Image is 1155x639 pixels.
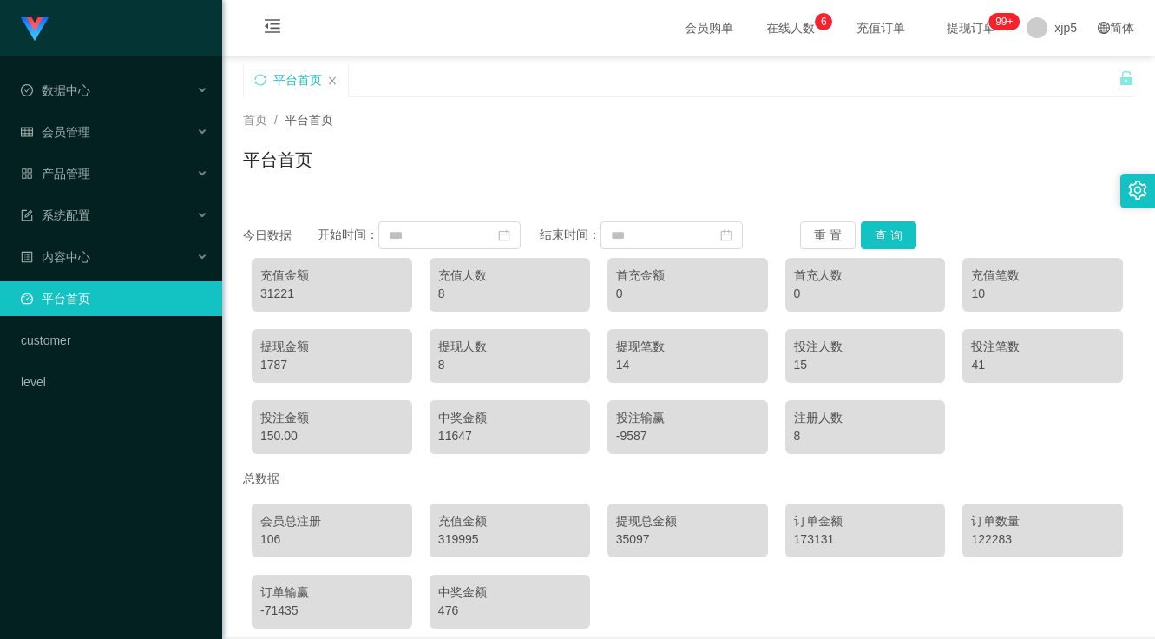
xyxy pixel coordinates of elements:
[21,208,90,222] span: 系统配置
[260,512,404,530] div: 会员总注册
[794,427,937,445] div: 8
[21,281,208,316] a: 图标: dashboard平台首页
[21,125,90,139] span: 会员管理
[815,13,832,30] sup: 6
[438,267,581,285] div: 充值人数
[260,530,404,549] div: 106
[21,17,49,42] img: logo.9652507e.png
[758,22,824,34] span: 在线人数
[285,113,333,127] span: 平台首页
[1119,70,1134,86] i: 图标: unlock
[794,338,937,356] div: 投注人数
[21,84,33,96] i: 图标: check-circle-o
[971,338,1114,356] div: 投注笔数
[616,409,759,427] div: 投注输赢
[254,74,266,86] i: 图标: sync
[318,227,378,241] span: 开始时间：
[243,1,302,56] i: 图标: menu-fold
[988,13,1020,30] sup: 227
[260,338,404,356] div: 提现金额
[260,583,404,602] div: 订单输赢
[243,463,1134,495] div: 总数据
[794,409,937,427] div: 注册人数
[21,126,33,138] i: 图标: table
[21,168,33,180] i: 图标: appstore-o
[243,227,318,245] div: 今日数据
[260,409,404,427] div: 投注金额
[616,338,759,356] div: 提现笔数
[971,356,1114,374] div: 41
[616,530,759,549] div: 35097
[616,285,759,303] div: 0
[438,338,581,356] div: 提现人数
[21,323,208,358] a: customer
[438,583,581,602] div: 中奖金额
[616,512,759,530] div: 提现总金额
[616,267,759,285] div: 首充金额
[438,285,581,303] div: 8
[800,221,856,249] button: 重 置
[21,83,90,97] span: 数据中心
[21,250,90,264] span: 内容中心
[848,22,914,34] span: 充值订单
[21,251,33,263] i: 图标: profile
[971,285,1114,303] div: 10
[720,229,732,241] i: 图标: calendar
[438,512,581,530] div: 充值金额
[21,209,33,221] i: 图标: form
[21,365,208,399] a: level
[260,285,404,303] div: 31221
[794,356,937,374] div: 15
[971,267,1114,285] div: 充值笔数
[938,22,1004,34] span: 提现订单
[274,113,278,127] span: /
[438,427,581,445] div: 11647
[971,530,1114,549] div: 122283
[794,530,937,549] div: 173131
[794,512,937,530] div: 订单金额
[1098,22,1110,34] i: 图标: global
[260,427,404,445] div: 150.00
[794,267,937,285] div: 首充人数
[243,147,312,173] h1: 平台首页
[243,113,267,127] span: 首页
[327,76,338,86] i: 图标: close
[498,229,510,241] i: 图标: calendar
[794,285,937,303] div: 0
[21,167,90,181] span: 产品管理
[861,221,916,249] button: 查 询
[616,356,759,374] div: 14
[616,427,759,445] div: -9587
[438,409,581,427] div: 中奖金额
[971,512,1114,530] div: 订单数量
[438,602,581,620] div: 476
[260,602,404,620] div: -71435
[438,530,581,549] div: 319995
[260,356,404,374] div: 1787
[438,356,581,374] div: 8
[273,63,322,96] div: 平台首页
[540,227,600,241] span: 结束时间：
[260,267,404,285] div: 充值金额
[821,13,827,30] p: 6
[1128,181,1147,200] i: 图标: setting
